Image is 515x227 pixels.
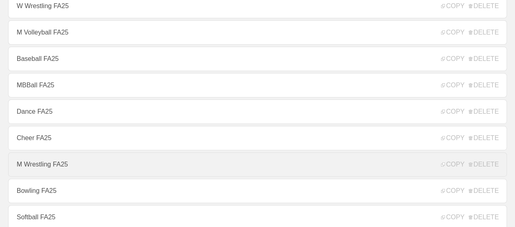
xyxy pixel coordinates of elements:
span: COPY [441,214,464,221]
span: DELETE [469,134,499,142]
span: COPY [441,161,464,168]
span: COPY [441,187,464,195]
span: COPY [441,134,464,142]
a: MBBall FA25 [8,73,507,97]
span: DELETE [469,29,499,36]
span: DELETE [469,214,499,221]
span: DELETE [469,2,499,10]
span: COPY [441,108,464,115]
span: DELETE [469,55,499,63]
a: Cheer FA25 [8,126,507,150]
a: M Wrestling FA25 [8,152,507,177]
span: DELETE [469,82,499,89]
a: M Volleyball FA25 [8,20,507,45]
iframe: Chat Widget [474,188,515,227]
span: DELETE [469,108,499,115]
a: Bowling FA25 [8,179,507,203]
a: Dance FA25 [8,99,507,124]
span: COPY [441,55,464,63]
span: COPY [441,2,464,10]
span: COPY [441,82,464,89]
a: Baseball FA25 [8,47,507,71]
span: DELETE [469,161,499,168]
span: DELETE [469,187,499,195]
span: COPY [441,29,464,36]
